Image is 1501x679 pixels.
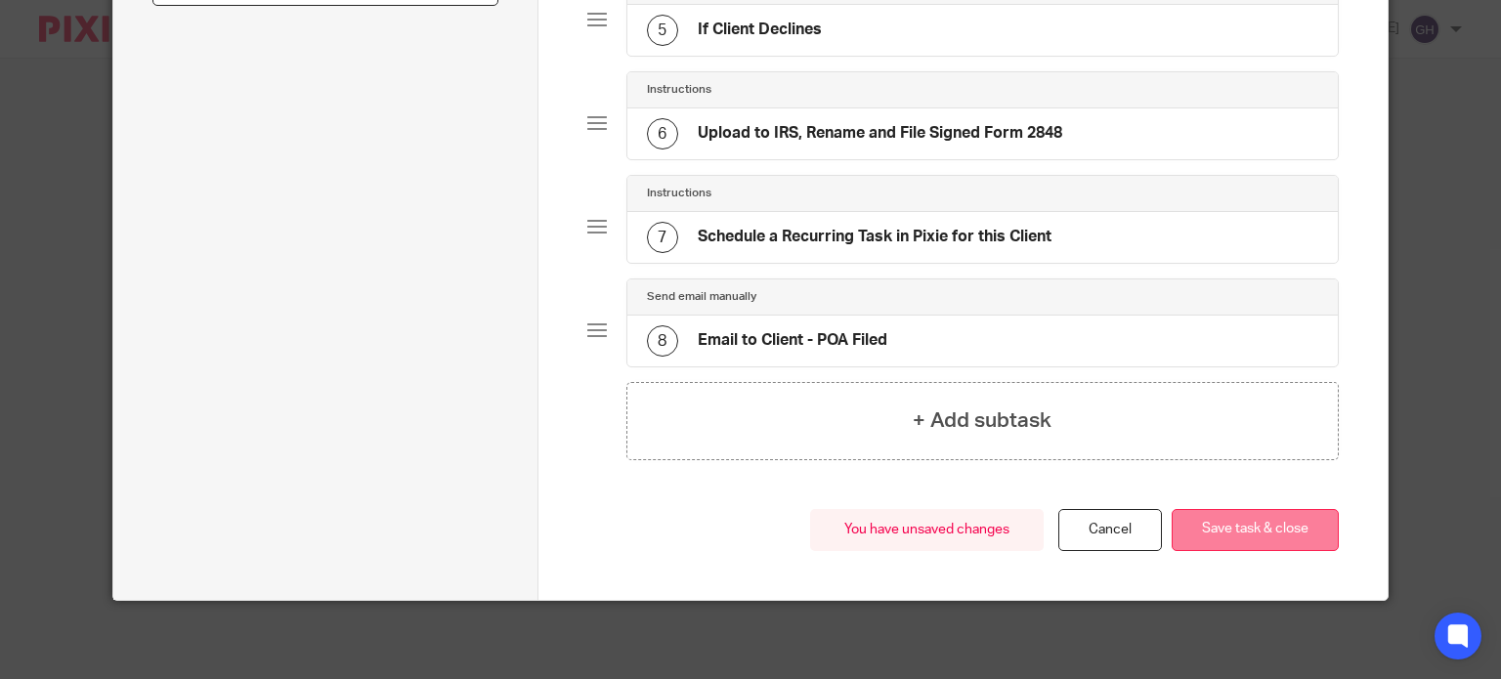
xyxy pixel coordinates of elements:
[647,15,678,46] div: 5
[698,227,1051,247] h4: Schedule a Recurring Task in Pixie for this Client
[698,330,887,351] h4: Email to Client - POA Filed
[647,186,711,201] h4: Instructions
[647,82,711,98] h4: Instructions
[647,289,756,305] h4: Send email manually
[1058,509,1162,551] a: Cancel
[913,405,1051,436] h4: + Add subtask
[698,123,1062,144] h4: Upload to IRS, Rename and File Signed Form 2848
[810,509,1044,551] div: You have unsaved changes
[698,20,822,40] h4: If Client Declines
[647,222,678,253] div: 7
[647,325,678,357] div: 8
[1172,509,1339,551] button: Save task & close
[647,118,678,149] div: 6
